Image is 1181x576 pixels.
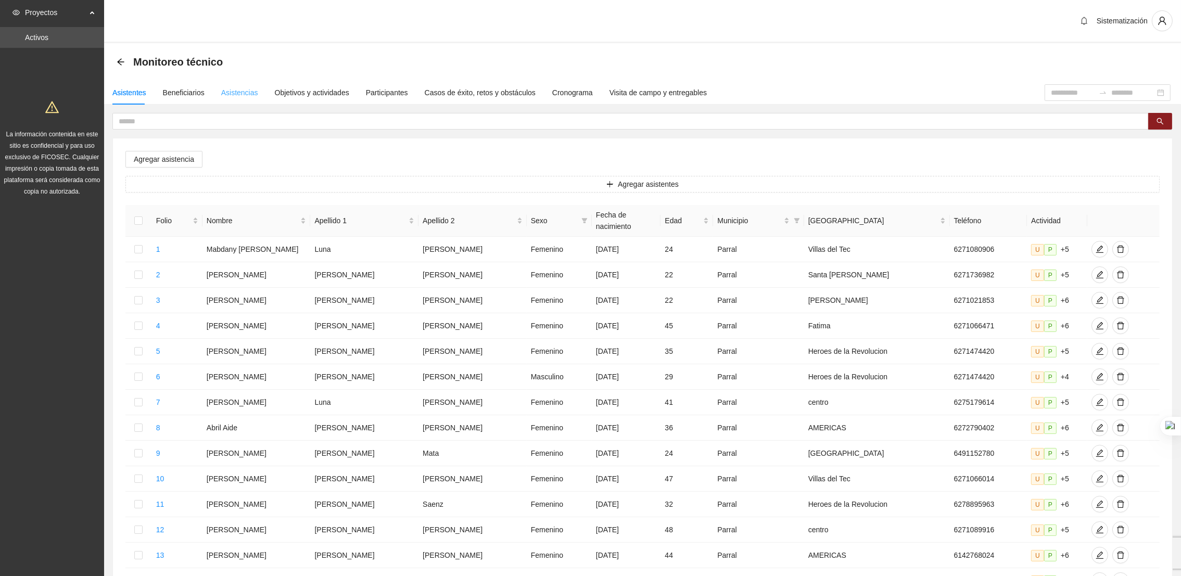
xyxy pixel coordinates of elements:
span: delete [1113,551,1128,559]
td: Parral [713,339,804,364]
td: Parral [713,262,804,288]
span: delete [1113,373,1128,381]
td: AMERICAS [804,415,950,441]
span: arrow-left [117,58,125,66]
td: 6271089916 [950,517,1027,543]
span: Edad [665,215,701,226]
td: 44 [661,543,713,568]
div: Casos de éxito, retos y obstáculos [425,87,536,98]
td: [PERSON_NAME] [310,492,418,517]
td: centro [804,517,950,543]
button: edit [1091,445,1108,462]
span: Agregar asistencia [134,153,194,165]
button: delete [1112,317,1129,334]
button: bell [1076,12,1093,29]
td: Fatima [804,313,950,339]
th: Apellido 1 [310,205,418,237]
td: 6278895963 [950,492,1027,517]
td: [DATE] [592,262,661,288]
td: +5 [1027,466,1087,492]
span: U [1031,397,1044,408]
span: Monitoreo técnico [133,54,223,70]
td: [PERSON_NAME] [202,339,311,364]
td: 41 [661,390,713,415]
td: 6271066014 [950,466,1027,492]
a: 3 [156,296,160,304]
td: [PERSON_NAME] [310,262,418,288]
span: delete [1113,500,1128,508]
td: Femenino [527,313,592,339]
td: [PERSON_NAME] [310,543,418,568]
div: Visita de campo y entregables [609,87,707,98]
span: Nombre [207,215,299,226]
td: 22 [661,262,713,288]
span: delete [1113,475,1128,483]
span: delete [1113,245,1128,253]
td: [DATE] [592,466,661,492]
button: delete [1112,241,1129,258]
td: Santa [PERSON_NAME] [804,262,950,288]
td: Abril Aide [202,415,311,441]
td: [PERSON_NAME] [418,288,527,313]
td: [PERSON_NAME] [310,364,418,390]
span: Sexo [531,215,577,226]
button: delete [1112,368,1129,385]
span: edit [1092,449,1108,457]
td: Femenino [527,262,592,288]
span: Apellido 2 [423,215,515,226]
td: 22 [661,288,713,313]
div: Beneficiarios [163,87,205,98]
span: U [1031,499,1044,510]
td: 6271066471 [950,313,1027,339]
span: edit [1092,271,1108,279]
td: [DATE] [592,492,661,517]
a: 11 [156,500,164,508]
span: [GEOGRAPHIC_DATA] [808,215,938,226]
span: filter [794,217,800,224]
a: 7 [156,398,160,406]
td: 6271080906 [950,237,1027,262]
span: P [1044,423,1057,434]
button: delete [1112,266,1129,283]
td: Heroes de la Revolucion [804,339,950,364]
span: delete [1113,526,1128,534]
td: Femenino [527,288,592,313]
span: eye [12,9,20,16]
td: [PERSON_NAME] [202,543,311,568]
span: user [1152,16,1172,25]
td: 6272790402 [950,415,1027,441]
td: Masculino [527,364,592,390]
button: edit [1091,496,1108,513]
td: +5 [1027,262,1087,288]
td: 24 [661,237,713,262]
span: Proyectos [25,2,86,23]
button: edit [1091,368,1108,385]
th: Nombre [202,205,311,237]
th: Edad [661,205,713,237]
span: delete [1113,322,1128,330]
td: +5 [1027,390,1087,415]
td: Femenino [527,415,592,441]
span: filter [792,213,802,228]
td: Parral [713,390,804,415]
td: 6271736982 [950,262,1027,288]
td: [DATE] [592,543,661,568]
span: edit [1092,526,1108,534]
span: warning [45,100,59,114]
div: Objetivos y actividades [275,87,349,98]
span: P [1044,270,1057,281]
a: 5 [156,347,160,355]
button: edit [1091,547,1108,564]
td: [DATE] [592,313,661,339]
span: plus [606,181,614,189]
td: Femenino [527,466,592,492]
span: filter [581,217,588,224]
span: La información contenida en este sitio es confidencial y para uso exclusivo de FICOSEC. Cualquier... [4,131,100,195]
td: Saenz [418,492,527,517]
span: U [1031,473,1044,485]
button: delete [1112,496,1129,513]
td: [DATE] [592,364,661,390]
button: edit [1091,419,1108,436]
td: +6 [1027,492,1087,517]
button: search [1148,113,1172,130]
